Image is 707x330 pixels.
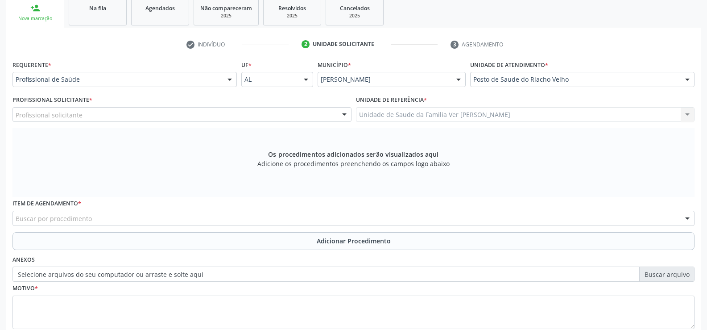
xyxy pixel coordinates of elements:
span: Buscar por procedimento [16,214,92,223]
label: Unidade de atendimento [470,58,548,72]
label: Município [318,58,351,72]
span: Adicionar Procedimento [317,236,391,246]
span: Na fila [89,4,106,12]
label: Profissional Solicitante [12,93,92,107]
div: person_add [30,3,40,13]
label: UF [241,58,252,72]
span: Agendados [145,4,175,12]
span: Adicione os procedimentos preenchendo os campos logo abaixo [257,159,450,168]
div: 2025 [200,13,252,19]
span: Resolvidos [278,4,306,12]
span: Os procedimentos adicionados serão visualizados aqui [268,150,438,159]
label: Requerente [12,58,51,72]
span: AL [244,75,295,84]
span: Profissional de Saúde [16,75,219,84]
span: Posto de Saude do Riacho Velho [473,75,676,84]
label: Item de agendamento [12,197,81,211]
span: Cancelados [340,4,370,12]
div: 2025 [270,13,314,19]
div: Unidade solicitante [313,40,374,48]
div: 2 [302,40,310,48]
label: Motivo [12,282,38,296]
div: 2025 [332,13,377,19]
span: Profissional solicitante [16,110,83,120]
div: Nova marcação [12,15,58,22]
span: [PERSON_NAME] [321,75,447,84]
label: Anexos [12,253,35,267]
label: Unidade de referência [356,93,427,107]
span: Não compareceram [200,4,252,12]
button: Adicionar Procedimento [12,232,695,250]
